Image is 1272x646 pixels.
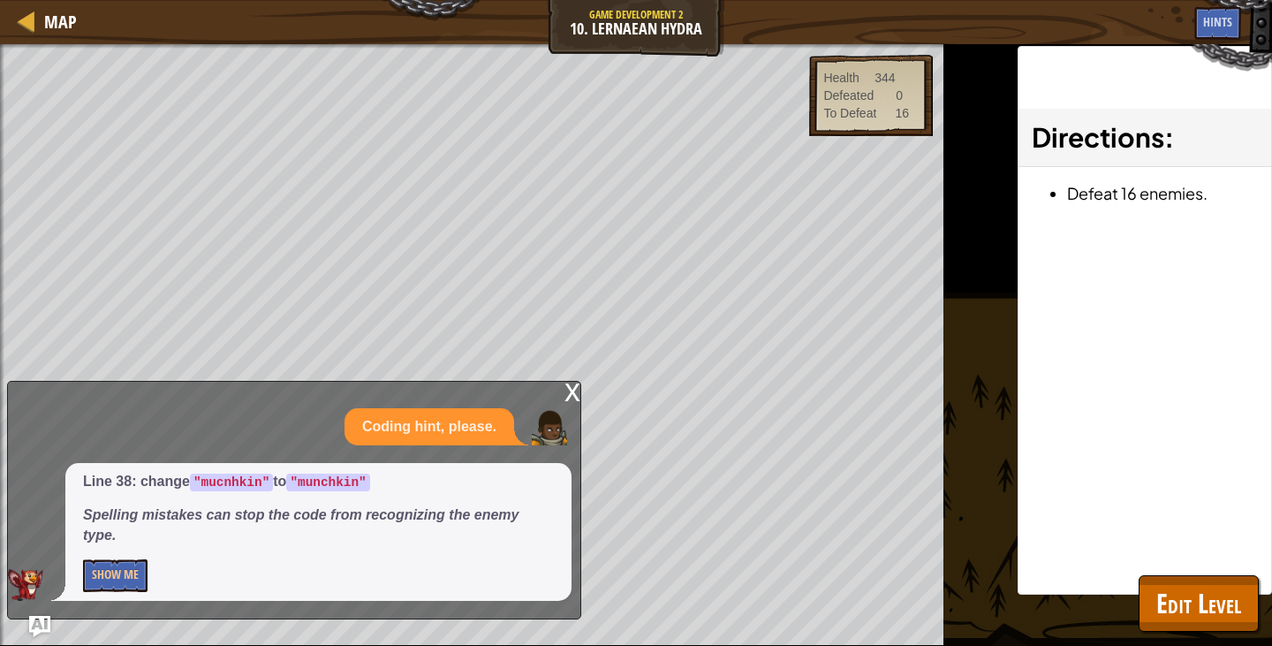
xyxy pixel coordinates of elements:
a: Map [35,10,77,34]
code: "munchkin" [286,474,369,491]
p: Coding hint, please. [362,417,496,437]
div: To Defeat [823,104,876,122]
img: Player [532,410,567,445]
span: Map [44,10,77,34]
button: Edit Level [1139,575,1259,632]
span: Hints [1203,13,1232,30]
li: Defeat 16 enemies. [1067,180,1258,206]
div: 16 [896,104,910,122]
h3: : [1032,118,1258,157]
span: Edit Level [1156,585,1241,621]
div: 0 [896,87,903,104]
div: 344 [874,69,895,87]
p: Line 38: change to [83,472,554,492]
em: Spelling mistakes can stop the code from recognizing the enemy type. [83,507,519,543]
div: Health [823,69,859,87]
div: x [564,382,580,399]
span: Directions [1032,120,1164,154]
button: Ask AI [29,616,50,637]
button: Show Me [83,559,148,592]
code: "mucnhkin" [190,474,273,491]
img: AI [8,569,43,601]
div: Defeated [823,87,874,104]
